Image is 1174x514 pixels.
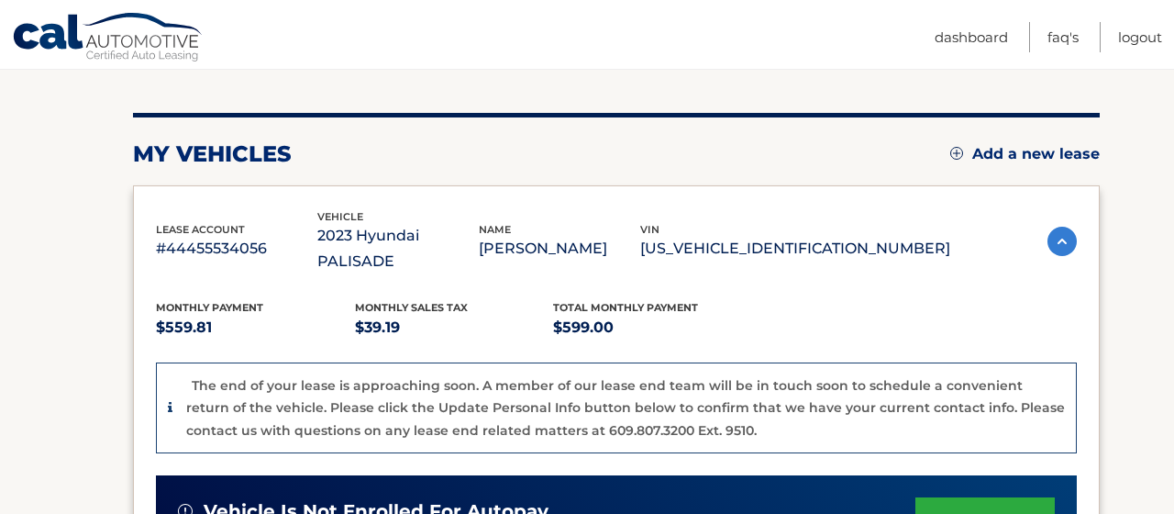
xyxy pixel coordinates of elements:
a: Dashboard [935,22,1008,52]
span: lease account [156,223,245,236]
img: accordion-active.svg [1047,227,1077,256]
a: Logout [1118,22,1162,52]
p: [PERSON_NAME] [479,236,640,262]
span: name [479,223,511,236]
span: vin [640,223,659,236]
span: vehicle [317,210,363,223]
a: Add a new lease [950,145,1100,163]
span: Monthly Payment [156,301,263,314]
span: Monthly sales Tax [355,301,468,314]
h2: my vehicles [133,140,292,168]
img: add.svg [950,147,963,160]
p: $599.00 [553,315,752,341]
p: The end of your lease is approaching soon. A member of our lease end team will be in touch soon t... [186,377,1065,439]
p: [US_VEHICLE_IDENTIFICATION_NUMBER] [640,236,950,262]
a: Cal Automotive [12,12,205,65]
p: $39.19 [355,315,554,341]
span: Total Monthly Payment [553,301,698,314]
p: $559.81 [156,315,355,341]
p: 2023 Hyundai PALISADE [317,223,479,274]
a: FAQ's [1047,22,1079,52]
p: #44455534056 [156,236,317,262]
